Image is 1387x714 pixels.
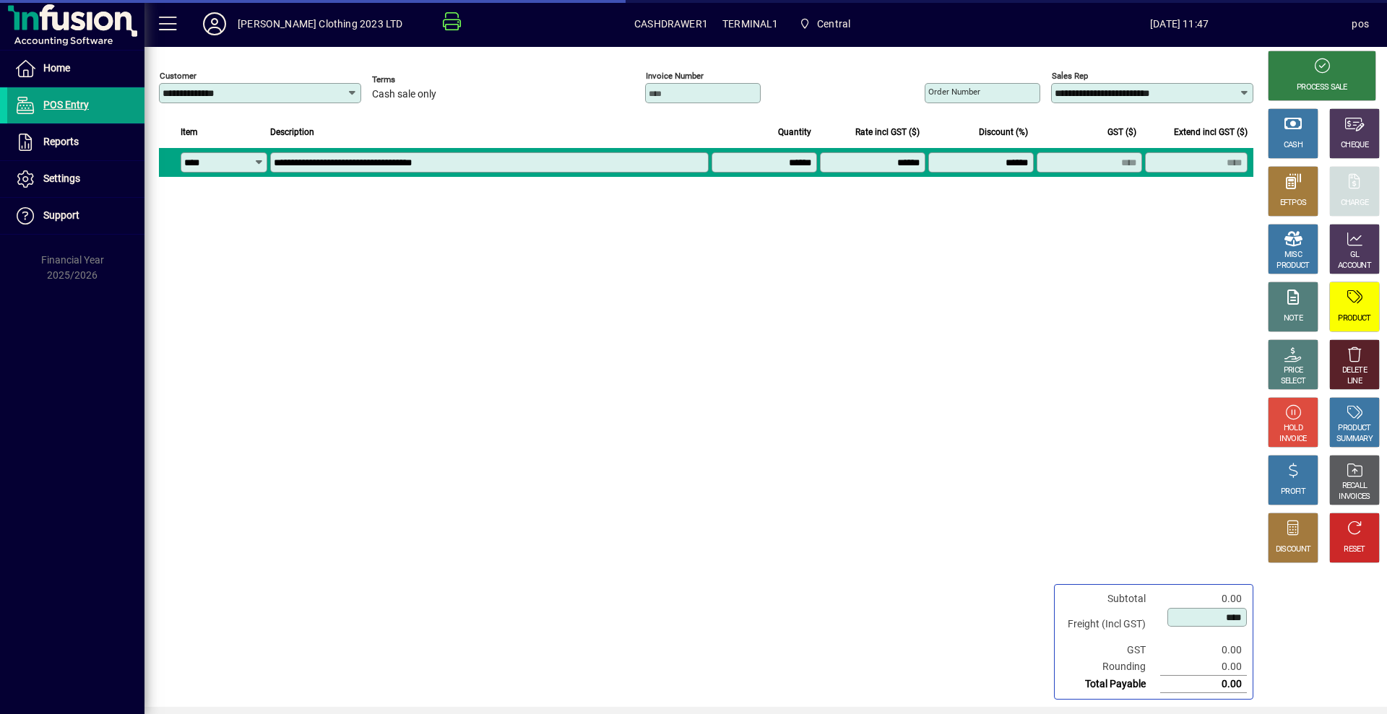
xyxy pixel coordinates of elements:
[1350,250,1360,261] div: GL
[855,124,920,140] span: Rate incl GST ($)
[372,75,459,84] span: Terms
[722,12,779,35] span: TERMINAL1
[1352,12,1369,35] div: pos
[1160,591,1247,607] td: 0.00
[43,209,79,221] span: Support
[1060,591,1160,607] td: Subtotal
[1336,434,1373,445] div: SUMMARY
[1342,481,1367,492] div: RECALL
[1342,365,1367,376] div: DELETE
[1279,434,1306,445] div: INVOICE
[43,136,79,147] span: Reports
[1060,607,1160,642] td: Freight (Incl GST)
[1284,423,1302,434] div: HOLD
[1160,676,1247,693] td: 0.00
[1347,376,1362,387] div: LINE
[1284,313,1302,324] div: NOTE
[1160,658,1247,676] td: 0.00
[43,62,70,74] span: Home
[778,124,811,140] span: Quantity
[1276,261,1309,271] div: PRODUCT
[1284,140,1302,151] div: CASH
[1284,365,1303,376] div: PRICE
[1341,140,1368,151] div: CHEQUE
[1284,250,1302,261] div: MISC
[1281,487,1305,497] div: PROFIT
[238,12,402,35] div: [PERSON_NAME] Clothing 2023 LTD
[1280,198,1307,209] div: EFTPOS
[1338,423,1370,434] div: PRODUCT
[1341,198,1369,209] div: CHARGE
[1174,124,1248,140] span: Extend incl GST ($)
[1338,261,1371,271] div: ACCOUNT
[1297,82,1347,93] div: PROCESS SALE
[43,173,80,184] span: Settings
[928,87,980,97] mat-label: Order number
[7,51,144,87] a: Home
[7,124,144,160] a: Reports
[1339,492,1370,502] div: INVOICES
[372,89,436,100] span: Cash sale only
[1052,71,1088,81] mat-label: Sales rep
[1007,12,1352,35] span: [DATE] 11:47
[1160,642,1247,658] td: 0.00
[1060,642,1160,658] td: GST
[160,71,196,81] mat-label: Customer
[1107,124,1136,140] span: GST ($)
[646,71,704,81] mat-label: Invoice number
[1281,376,1306,387] div: SELECT
[1344,544,1365,555] div: RESET
[1276,544,1310,555] div: DISCOUNT
[1060,658,1160,676] td: Rounding
[793,11,857,37] span: Central
[7,198,144,234] a: Support
[1060,676,1160,693] td: Total Payable
[634,12,708,35] span: CASHDRAWER1
[191,11,238,37] button: Profile
[1338,313,1370,324] div: PRODUCT
[181,124,198,140] span: Item
[270,124,314,140] span: Description
[7,161,144,197] a: Settings
[43,99,89,110] span: POS Entry
[817,12,850,35] span: Central
[979,124,1028,140] span: Discount (%)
